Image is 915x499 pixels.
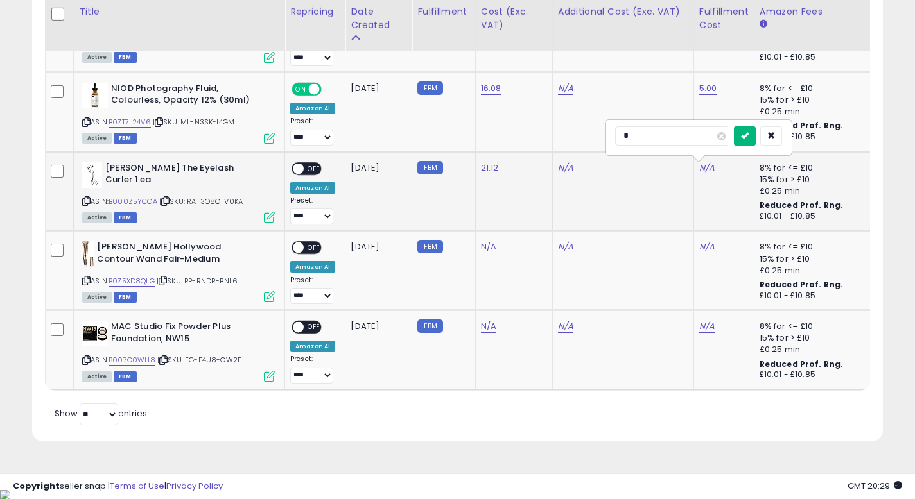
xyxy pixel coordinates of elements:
[760,174,866,185] div: 15% for > £10
[304,322,324,333] span: OFF
[55,407,147,419] span: Show: entries
[481,162,499,174] a: 21.12
[13,480,60,492] strong: Copyright
[82,321,275,380] div: ASIN:
[82,162,102,188] img: 311q+k1Ab1L._SL40_.jpg
[760,162,866,174] div: 8% for <= £10
[699,320,715,333] a: N/A
[97,241,253,268] b: [PERSON_NAME] Hollywood Contour Wand Fair-Medium
[82,371,112,382] span: All listings currently available for purchase on Amazon
[481,320,496,333] a: N/A
[79,5,279,19] div: Title
[760,253,866,265] div: 15% for > £10
[760,52,866,63] div: £10.01 - £10.85
[351,162,402,174] div: [DATE]
[760,279,844,290] b: Reduced Prof. Rng.
[159,196,243,207] span: | SKU: RA-3O8O-V0KA
[558,162,573,174] a: N/A
[109,196,157,207] a: B000Z5YCOA
[109,276,155,287] a: B075XD8QLG
[82,133,112,144] span: All listings currently available for purchase on Amazon
[417,161,442,174] small: FBM
[760,185,866,197] div: £0.25 min
[760,94,866,106] div: 15% for > £10
[558,241,573,253] a: N/A
[114,133,137,144] span: FBM
[417,81,442,95] small: FBM
[82,52,112,63] span: All listings currently available for purchase on Amazon
[290,117,335,146] div: Preset:
[760,332,866,344] div: 15% for > £10
[304,242,324,253] span: OFF
[290,261,335,273] div: Amazon AI
[320,83,340,94] span: OFF
[760,359,844,369] b: Reduced Prof. Rng.
[481,82,501,95] a: 16.08
[290,196,335,225] div: Preset:
[293,83,309,94] span: ON
[109,117,151,128] a: B07T7L24V6
[481,241,496,253] a: N/A
[351,321,402,332] div: [DATE]
[417,240,442,253] small: FBM
[417,5,469,19] div: Fulfillment
[417,319,442,333] small: FBM
[558,82,573,95] a: N/A
[760,83,866,94] div: 8% for <= £10
[558,5,688,19] div: Additional Cost (Exc. VAT)
[760,344,866,355] div: £0.25 min
[558,320,573,333] a: N/A
[290,355,335,384] div: Preset:
[82,162,275,222] div: ASIN:
[760,19,767,30] small: Amazon Fees.
[157,276,238,286] span: | SKU: PP-RNDR-BNL6
[82,321,108,346] img: 41WscFKYHpL._SL40_.jpg
[82,3,275,62] div: ASIN:
[111,83,267,110] b: NIOD Photography Fluid, Colourless, Opacity 12% (30ml)
[290,276,335,305] div: Preset:
[760,131,866,142] div: £10.01 - £10.85
[110,480,164,492] a: Terms of Use
[351,83,402,94] div: [DATE]
[82,241,275,301] div: ASIN:
[114,292,137,303] span: FBM
[699,82,717,95] a: 5.00
[760,241,866,253] div: 8% for <= £10
[290,103,335,114] div: Amazon AI
[166,480,223,492] a: Privacy Policy
[290,5,340,19] div: Repricing
[114,371,137,382] span: FBM
[82,83,275,142] div: ASIN:
[848,480,902,492] span: 2025-09-10 20:29 GMT
[157,355,241,365] span: | SKU: FG-F4U8-OW2F
[114,212,137,223] span: FBM
[105,162,261,189] b: [PERSON_NAME] The Eyelash Curler 1 ea
[699,5,749,32] div: Fulfillment Cost
[82,292,112,303] span: All listings currently available for purchase on Amazon
[760,120,844,131] b: Reduced Prof. Rng.
[111,321,267,348] b: MAC Studio Fix Powder Plus Foundation, NW15
[760,5,871,19] div: Amazon Fees
[290,182,335,194] div: Amazon AI
[760,106,866,117] div: £0.25 min
[481,5,547,32] div: Cost (Exc. VAT)
[290,341,335,352] div: Amazon AI
[13,480,223,493] div: seller snap | |
[760,321,866,332] div: 8% for <= £10
[82,212,112,223] span: All listings currently available for purchase on Amazon
[290,37,335,66] div: Preset:
[351,5,406,32] div: Date Created
[760,369,866,380] div: £10.01 - £10.85
[760,199,844,210] b: Reduced Prof. Rng.
[760,211,866,222] div: £10.01 - £10.85
[153,117,234,127] span: | SKU: ML-N3SK-I4GM
[82,83,108,108] img: 311TveOH0sL._SL40_.jpg
[109,355,155,366] a: B007O0WLI8
[304,163,324,174] span: OFF
[351,241,402,253] div: [DATE]
[699,241,715,253] a: N/A
[82,241,94,267] img: 411Bc99nMOL._SL40_.jpg
[760,291,866,301] div: £10.01 - £10.85
[699,162,715,174] a: N/A
[114,52,137,63] span: FBM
